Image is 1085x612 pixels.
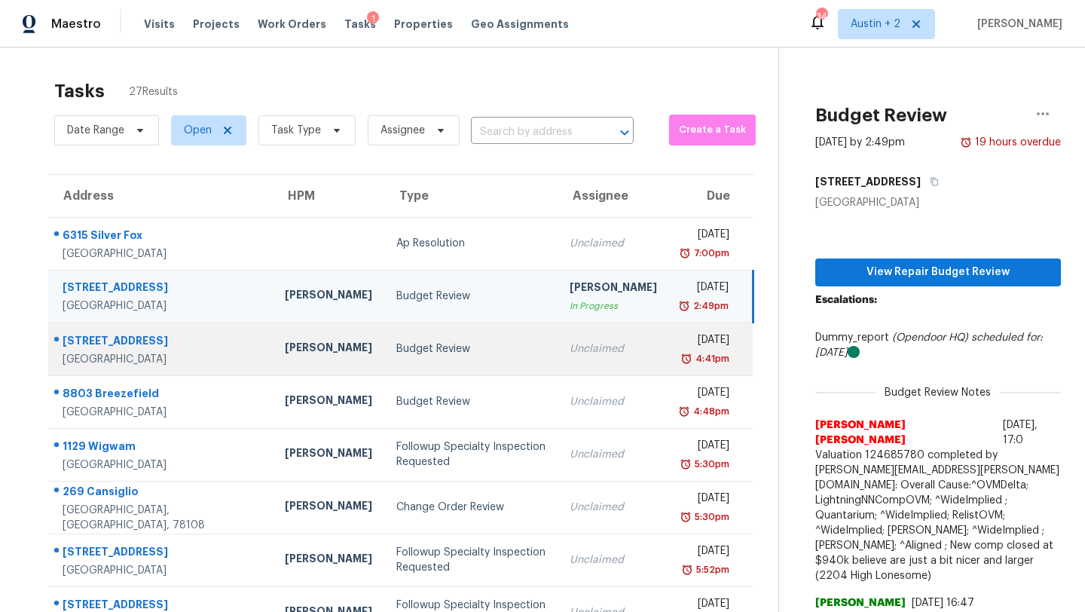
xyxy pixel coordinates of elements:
img: Overdue Alarm Icon [681,562,693,577]
div: 5:52pm [693,562,729,577]
div: [GEOGRAPHIC_DATA] [63,298,261,314]
img: Overdue Alarm Icon [680,509,692,525]
th: Address [48,175,273,217]
div: 5:30pm [692,457,729,472]
div: [DATE] [681,543,729,562]
div: [STREET_ADDRESS] [63,280,261,298]
h2: Budget Review [815,108,947,123]
button: View Repair Budget Review [815,259,1061,286]
div: [PERSON_NAME] [285,393,372,412]
div: Unclaimed [570,236,657,251]
div: Unclaimed [570,394,657,409]
div: [GEOGRAPHIC_DATA] [63,352,261,367]
span: 27 Results [129,84,178,99]
div: Ap Resolution [396,236,546,251]
span: Geo Assignments [471,17,569,32]
div: 2:49pm [690,298,729,314]
h5: [STREET_ADDRESS] [815,174,921,189]
img: Overdue Alarm Icon [680,457,692,472]
div: [DATE] by 2:49pm [815,135,905,150]
span: Valuation 124685780 completed by [PERSON_NAME][EMAIL_ADDRESS][PERSON_NAME][DOMAIN_NAME]: Overall ... [815,448,1061,583]
button: Create a Task [669,115,756,145]
div: [DATE] [681,438,729,457]
div: Followup Specialty Inspection Requested [396,545,546,575]
span: [DATE] 16:47 [912,598,974,608]
th: HPM [273,175,384,217]
i: scheduled for: [DATE] [815,332,1043,358]
div: [GEOGRAPHIC_DATA] [63,405,261,420]
div: Change Order Review [396,500,546,515]
div: [GEOGRAPHIC_DATA] [815,195,1061,210]
div: [GEOGRAPHIC_DATA] [63,246,261,262]
div: Unclaimed [570,341,657,356]
span: [PERSON_NAME] [971,17,1062,32]
button: Open [614,122,635,143]
div: [PERSON_NAME] [285,445,372,464]
div: In Progress [570,298,657,314]
div: [DATE] [681,491,729,509]
div: 4:41pm [692,351,729,366]
span: Open [184,123,212,138]
div: Budget Review [396,394,546,409]
span: Austin + 2 [851,17,900,32]
div: Budget Review [396,289,546,304]
span: Tasks [344,19,376,29]
div: Unclaimed [570,447,657,462]
th: Type [384,175,558,217]
div: 1 [367,11,379,26]
div: [DATE] [681,227,729,246]
div: [DATE] [681,280,729,298]
span: Projects [193,17,240,32]
span: Budget Review Notes [876,385,1000,400]
span: Task Type [271,123,321,138]
span: [PERSON_NAME] [815,595,906,610]
div: [GEOGRAPHIC_DATA] [63,563,261,578]
div: [PERSON_NAME] [285,551,372,570]
span: View Repair Budget Review [827,263,1049,282]
div: 7:00pm [691,246,729,261]
span: Visits [144,17,175,32]
div: [PERSON_NAME] [285,340,372,359]
span: Maestro [51,17,101,32]
div: [DATE] [681,332,729,351]
div: 269 Cansiglio [63,484,261,503]
div: [PERSON_NAME] [570,280,657,298]
div: [GEOGRAPHIC_DATA] [63,457,261,473]
img: Overdue Alarm Icon [960,135,972,150]
span: Work Orders [258,17,326,32]
div: 34 [816,9,827,24]
div: 4:48pm [690,404,729,419]
span: Properties [394,17,453,32]
button: Copy Address [921,168,941,195]
span: Date Range [67,123,124,138]
span: [DATE], 17:0 [1003,420,1038,445]
div: 1129 Wigwam [63,439,261,457]
h2: Tasks [54,84,105,99]
div: Followup Specialty Inspection Requested [396,439,546,470]
span: Assignee [381,123,425,138]
div: [STREET_ADDRESS] [63,544,261,563]
th: Assignee [558,175,669,217]
img: Overdue Alarm Icon [679,246,691,261]
div: Dummy_report [815,330,1061,360]
div: Budget Review [396,341,546,356]
th: Due [669,175,753,217]
div: 8803 Breezefield [63,386,261,405]
div: Unclaimed [570,552,657,568]
div: Unclaimed [570,500,657,515]
div: 6315 Silver Fox [63,228,261,246]
div: 19 hours overdue [972,135,1061,150]
img: Overdue Alarm Icon [680,351,692,366]
input: Search by address [471,121,591,144]
i: (Opendoor HQ) [892,332,968,343]
div: [DATE] [681,385,729,404]
b: Escalations: [815,295,877,305]
div: [STREET_ADDRESS] [63,333,261,352]
div: [PERSON_NAME] [285,287,372,306]
span: [PERSON_NAME] [PERSON_NAME] [815,418,998,448]
img: Overdue Alarm Icon [678,404,690,419]
img: Overdue Alarm Icon [678,298,690,314]
div: [PERSON_NAME] [285,498,372,517]
div: [GEOGRAPHIC_DATA], [GEOGRAPHIC_DATA], 78108 [63,503,261,533]
span: Create a Task [677,121,748,139]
